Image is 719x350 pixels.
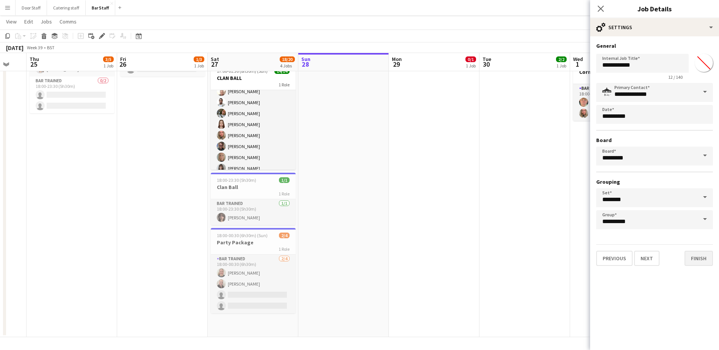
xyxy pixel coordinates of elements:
[634,251,659,266] button: Next
[217,177,256,183] span: 18:00-23:30 (5h30m)
[596,42,713,49] h3: General
[590,4,719,14] h3: Job Details
[211,199,296,225] app-card-role: Bar trained1/118:00-23:30 (5h30m)[PERSON_NAME]
[24,18,33,25] span: Edit
[56,17,80,27] a: Comms
[465,56,476,62] span: 0/1
[120,56,126,62] span: Fri
[47,0,86,15] button: Catering staff
[573,69,658,75] h3: Cornerstone
[6,18,17,25] span: View
[217,233,268,238] span: 18:00-00:30 (6h30m) (Sun)
[279,233,290,238] span: 2/4
[392,56,402,62] span: Mon
[301,56,310,62] span: Sun
[391,60,402,69] span: 29
[28,60,39,69] span: 25
[38,17,55,27] a: Jobs
[25,45,44,50] span: Week 39
[662,74,689,80] span: 12 / 140
[556,56,567,62] span: 2/2
[280,56,295,62] span: 18/20
[211,184,296,191] h3: Clan Ball
[279,82,290,87] span: 1 Role
[103,63,113,69] div: 1 Job
[211,75,296,81] h3: CLAN BALL
[556,63,566,69] div: 1 Job
[211,58,296,170] app-job-card: In progress17:00-01:30 (8h30m) (Sun)14/14CLAN BALL1 RoleTamilore Akinsehinwa[PERSON_NAME]Malwina ...
[194,56,204,62] span: 1/3
[211,228,296,313] app-job-card: 18:00-00:30 (6h30m) (Sun)2/4Party Package1 RoleBar trained2/418:00-00:30 (6h30m)[PERSON_NAME][PER...
[3,17,20,27] a: View
[6,44,23,52] div: [DATE]
[279,177,290,183] span: 1/1
[21,17,36,27] a: Edit
[466,63,476,69] div: 1 Job
[573,58,658,121] app-job-card: 18:00-22:30 (4h30m)2/2Cornerstone1 RoleBar trained2/218:00-22:30 (4h30m)[PERSON_NAME][PERSON_NAME]
[211,255,296,313] app-card-role: Bar trained2/418:00-00:30 (6h30m)[PERSON_NAME][PERSON_NAME]
[685,251,713,266] button: Finish
[86,0,115,15] button: Bar Staff
[596,178,713,185] h3: Grouping
[210,60,219,69] span: 27
[211,239,296,246] h3: Party Package
[596,137,713,144] h3: Board
[47,45,55,50] div: BST
[482,56,491,62] span: Tue
[60,18,77,25] span: Comms
[279,191,290,197] span: 1 Role
[573,84,658,121] app-card-role: Bar trained2/218:00-22:30 (4h30m)[PERSON_NAME][PERSON_NAME]
[590,18,719,36] div: Settings
[211,173,296,225] app-job-card: 18:00-23:30 (5h30m)1/1Clan Ball1 RoleBar trained1/118:00-23:30 (5h30m)[PERSON_NAME]
[573,56,583,62] span: Wed
[41,18,52,25] span: Jobs
[481,60,491,69] span: 30
[211,7,296,176] app-card-role: Tamilore Akinsehinwa[PERSON_NAME]Malwina Rapa[PERSON_NAME][PERSON_NAME][PERSON_NAME][PERSON_NAME]...
[572,60,583,69] span: 1
[30,77,114,113] app-card-role: Bar trained0/218:00-23:30 (5h30m)
[596,251,633,266] button: Previous
[119,60,126,69] span: 26
[279,246,290,252] span: 1 Role
[211,56,219,62] span: Sat
[30,56,39,62] span: Thu
[194,63,204,69] div: 1 Job
[280,63,294,69] div: 4 Jobs
[300,60,310,69] span: 28
[16,0,47,15] button: Door Staff
[103,56,114,62] span: 3/5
